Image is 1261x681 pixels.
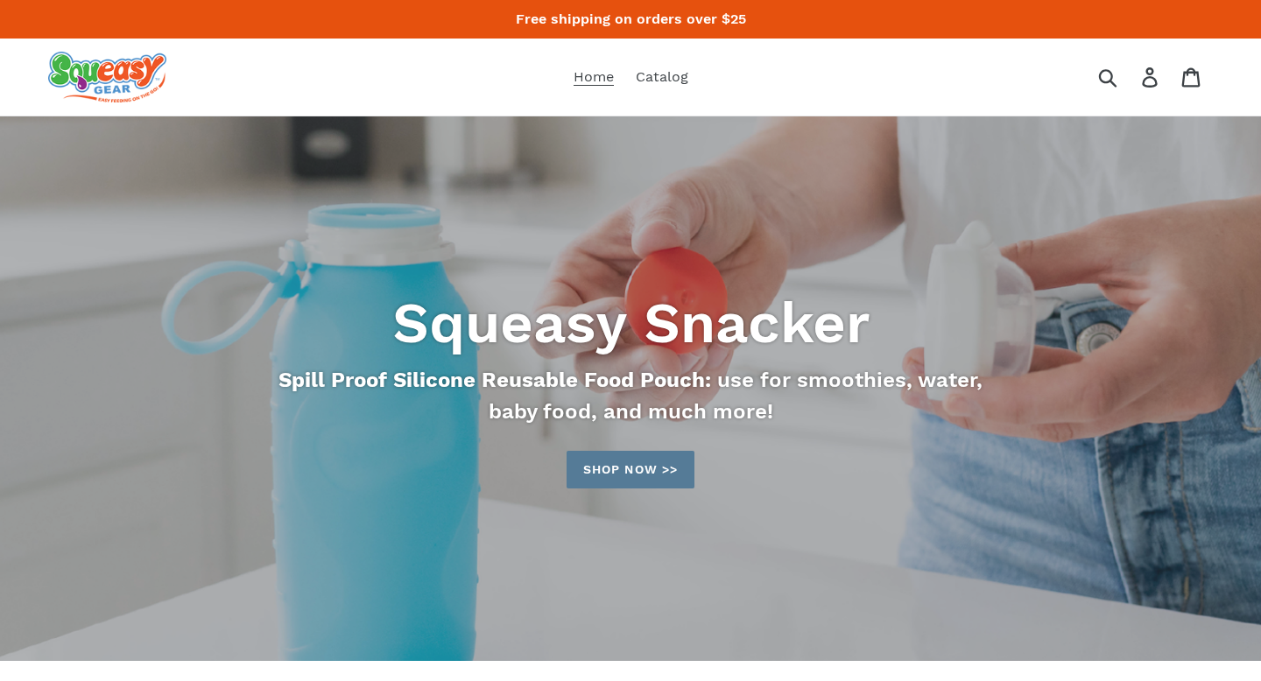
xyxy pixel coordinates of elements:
[153,289,1108,357] h2: Squeasy Snacker
[48,52,166,102] img: squeasy gear snacker portable food pouch
[574,68,614,86] span: Home
[278,368,711,392] strong: Spill Proof Silicone Reusable Food Pouch:
[636,68,688,86] span: Catalog
[1104,58,1152,96] input: Search
[565,64,623,90] a: Home
[272,364,989,427] p: use for smoothies, water, baby food, and much more!
[567,451,694,488] a: Shop now >>: Catalog
[627,64,697,90] a: Catalog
